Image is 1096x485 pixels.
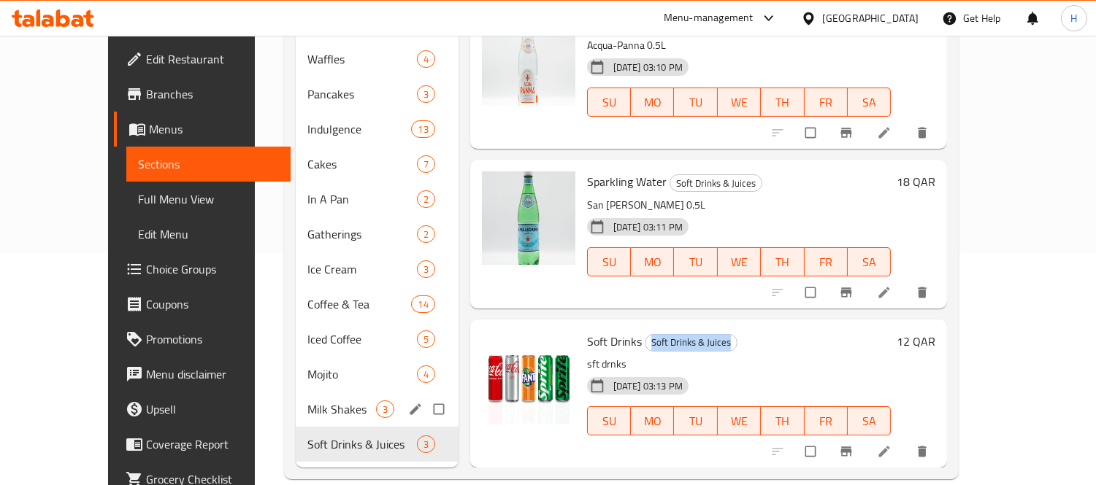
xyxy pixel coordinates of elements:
[810,411,842,432] span: FR
[406,400,428,419] button: edit
[307,400,376,418] div: Milk Shakes
[296,427,459,462] div: Soft Drinks & Juices3
[376,400,394,418] div: items
[146,400,280,418] span: Upsell
[797,119,827,147] span: Select to update
[767,92,798,113] span: TH
[146,85,280,103] span: Branches
[126,182,291,217] a: Full Menu View
[670,175,762,192] span: Soft Drinks & Juices
[594,92,625,113] span: SU
[146,295,280,313] span: Coupons
[411,295,434,313] div: items
[296,322,459,357] div: Iced Coffee5
[417,260,435,278] div: items
[114,357,291,392] a: Menu disclaimer
[307,190,417,208] span: In A Pan
[114,112,291,147] a: Menus
[906,276,941,309] button: delete
[1070,10,1077,26] span: H
[897,171,935,192] h6: 18 QAR
[482,331,575,424] img: Soft Drinks
[417,50,435,68] div: items
[637,252,668,273] span: MO
[608,220,689,234] span: [DATE] 03:11 PM
[307,295,412,313] span: Coffee & Tea
[718,88,761,117] button: WE
[307,225,417,243] div: Gatherings
[594,252,625,273] span: SU
[138,225,280,243] span: Edit Menu
[587,247,631,276] button: SU
[114,252,291,287] a: Choice Groups
[680,411,711,432] span: TU
[631,406,674,435] button: MO
[307,260,417,278] span: Ice Cream
[296,77,459,112] div: Pancakes3
[482,12,575,106] img: Water
[608,61,689,74] span: [DATE] 03:10 PM
[418,193,434,206] span: 2
[830,276,865,309] button: Branch-specific-item
[854,92,885,113] span: SA
[718,406,761,435] button: WE
[146,50,280,68] span: Edit Restaurant
[126,217,291,252] a: Edit Menu
[146,330,280,348] span: Promotions
[307,85,417,103] div: Pancakes
[761,406,804,435] button: TH
[296,147,459,182] div: Cakes7
[724,252,755,273] span: WE
[149,120,280,138] span: Menus
[670,174,762,192] div: Soft Drinks & Juices
[418,333,434,346] span: 5
[146,260,280,278] span: Choice Groups
[307,435,417,453] div: Soft Drinks & Juices
[418,228,434,241] span: 2
[767,252,798,273] span: TH
[608,379,689,393] span: [DATE] 03:13 PM
[797,438,827,465] span: Select to update
[377,403,394,416] span: 3
[637,411,668,432] span: MO
[296,357,459,392] div: Mojito4
[482,171,575,265] img: Sparkling Water
[594,411,625,432] span: SU
[877,285,894,300] a: Edit menu item
[805,88,848,117] button: FR
[114,322,291,357] a: Promotions
[417,330,435,348] div: items
[412,298,434,311] span: 14
[637,92,668,113] span: MO
[718,247,761,276] button: WE
[114,392,291,427] a: Upsell
[810,92,842,113] span: FR
[417,85,435,103] div: items
[848,406,891,435] button: SA
[296,217,459,252] div: Gatherings2
[146,365,280,383] span: Menu disclaimer
[906,117,941,149] button: delete
[587,355,892,373] p: sft drnks
[417,225,435,243] div: items
[645,334,737,352] div: Soft Drinks & Juices
[307,155,417,173] div: Cakes
[307,50,417,68] span: Waffles
[296,1,459,467] nav: Menu sections
[418,438,434,451] span: 3
[114,42,291,77] a: Edit Restaurant
[418,158,434,171] span: 7
[587,36,892,55] p: Acqua-Panna 0.5L
[114,77,291,112] a: Branches
[296,287,459,322] div: Coffee & Tea14
[296,252,459,287] div: Ice Cream3
[114,427,291,462] a: Coverage Report
[587,88,631,117] button: SU
[307,120,412,138] span: Indulgence
[587,171,667,193] span: Sparkling Water
[848,88,891,117] button: SA
[296,392,459,427] div: Milk Shakes3edit
[631,88,674,117] button: MO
